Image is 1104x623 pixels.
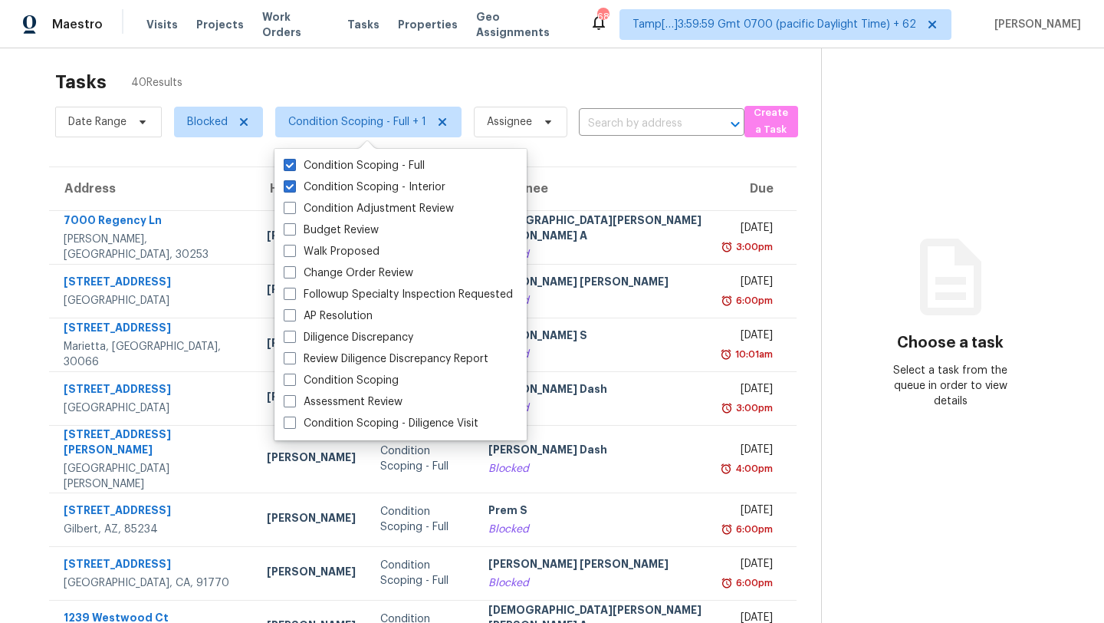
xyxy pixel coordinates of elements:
[64,461,242,492] div: [GEOGRAPHIC_DATA][PERSON_NAME]
[146,17,178,32] span: Visits
[284,394,402,410] label: Assessment Review
[284,330,413,345] label: Diligence Discrepancy
[488,461,701,476] div: Blocked
[988,17,1081,32] span: [PERSON_NAME]
[64,427,242,461] div: [STREET_ADDRESS][PERSON_NAME]
[267,450,356,469] div: [PERSON_NAME]
[720,347,732,362] img: Overdue Alarm Icon
[380,558,464,588] div: Condition Scoping - Full
[64,232,242,262] div: [PERSON_NAME], [GEOGRAPHIC_DATA], 30253
[187,114,228,130] span: Blocked
[733,522,773,537] div: 6:00pm
[267,389,356,408] div: [PERSON_NAME]
[597,9,608,25] div: 687
[726,328,773,347] div: [DATE]
[267,510,356,529] div: [PERSON_NAME]
[488,522,701,537] div: Blocked
[284,201,454,216] label: Condition Adjustment Review
[488,328,701,347] div: [PERSON_NAME] S
[721,293,733,308] img: Overdue Alarm Icon
[721,522,733,537] img: Overdue Alarm Icon
[64,339,242,370] div: Marietta, [GEOGRAPHIC_DATA], 30066
[284,351,488,367] label: Review Diligence Discrepancy Report
[488,213,701,247] div: [DEMOGRAPHIC_DATA][PERSON_NAME] [PERSON_NAME] A
[726,381,773,400] div: [DATE]
[380,504,464,535] div: Condition Scoping - Full
[64,522,242,537] div: Gilbert, AZ, 85234
[380,443,464,474] div: Condition Scoping - Full
[284,287,513,302] label: Followup Specialty Inspection Requested
[488,274,701,293] div: [PERSON_NAME] [PERSON_NAME]
[64,400,242,416] div: [GEOGRAPHIC_DATA]
[347,19,379,30] span: Tasks
[721,239,733,255] img: Overdue Alarm Icon
[632,17,916,32] span: Tamp[…]3:59:59 Gmt 0700 (pacific Daylight Time) + 62
[487,114,532,130] span: Assignee
[284,373,399,388] label: Condition Scoping
[52,17,103,32] span: Maestro
[284,244,379,259] label: Walk Proposed
[726,503,773,522] div: [DATE]
[488,400,701,416] div: Blocked
[476,167,714,210] th: Assignee
[64,274,242,293] div: [STREET_ADDRESS]
[267,564,356,583] div: [PERSON_NAME]
[886,363,1015,409] div: Select a task from the queue in order to view details
[733,293,773,308] div: 6:00pm
[744,106,798,137] button: Create a Task
[68,114,127,130] span: Date Range
[284,416,478,431] label: Condition Scoping - Diligence Visit
[488,347,701,362] div: Blocked
[64,293,242,308] div: [GEOGRAPHIC_DATA]
[726,556,773,575] div: [DATE]
[476,9,571,40] span: Geo Assignments
[752,104,790,140] span: Create a Task
[733,400,773,416] div: 3:00pm
[721,575,733,591] img: Overdue Alarm Icon
[284,180,445,195] label: Condition Scoping - Interior
[267,228,356,247] div: [PERSON_NAME]
[55,74,107,90] h2: Tasks
[897,335,1004,351] h3: Choose a task
[488,575,701,591] div: Blocked
[721,400,733,416] img: Overdue Alarm Icon
[288,114,426,130] span: Condition Scoping - Full + 1
[262,9,329,40] span: Work Orders
[714,167,797,210] th: Due
[398,17,458,32] span: Properties
[488,556,701,575] div: [PERSON_NAME] [PERSON_NAME]
[488,293,701,308] div: Blocked
[726,220,773,239] div: [DATE]
[720,461,732,476] img: Overdue Alarm Icon
[284,222,379,238] label: Budget Review
[284,308,373,324] label: AP Resolution
[726,442,773,461] div: [DATE]
[488,381,701,400] div: [PERSON_NAME] Dash
[726,274,773,293] div: [DATE]
[64,556,242,575] div: [STREET_ADDRESS]
[64,213,242,232] div: 7000 Regency Ln
[49,167,255,210] th: Address
[733,575,773,591] div: 6:00pm
[64,320,242,339] div: [STREET_ADDRESS]
[732,347,773,362] div: 10:01am
[732,461,773,476] div: 4:00pm
[284,158,425,173] label: Condition Scoping - Full
[131,75,182,91] span: 40 Results
[196,17,244,32] span: Projects
[488,442,701,461] div: [PERSON_NAME] Dash
[579,112,701,136] input: Search by address
[267,335,356,354] div: [PERSON_NAME]
[488,503,701,522] div: Prem S
[724,114,746,135] button: Open
[284,265,413,281] label: Change Order Review
[64,381,242,400] div: [STREET_ADDRESS]
[255,167,368,210] th: HPM
[488,247,701,262] div: Blocked
[733,239,773,255] div: 3:00pm
[64,503,242,522] div: [STREET_ADDRESS]
[267,282,356,301] div: [PERSON_NAME]
[64,575,242,591] div: [GEOGRAPHIC_DATA], CA, 91770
